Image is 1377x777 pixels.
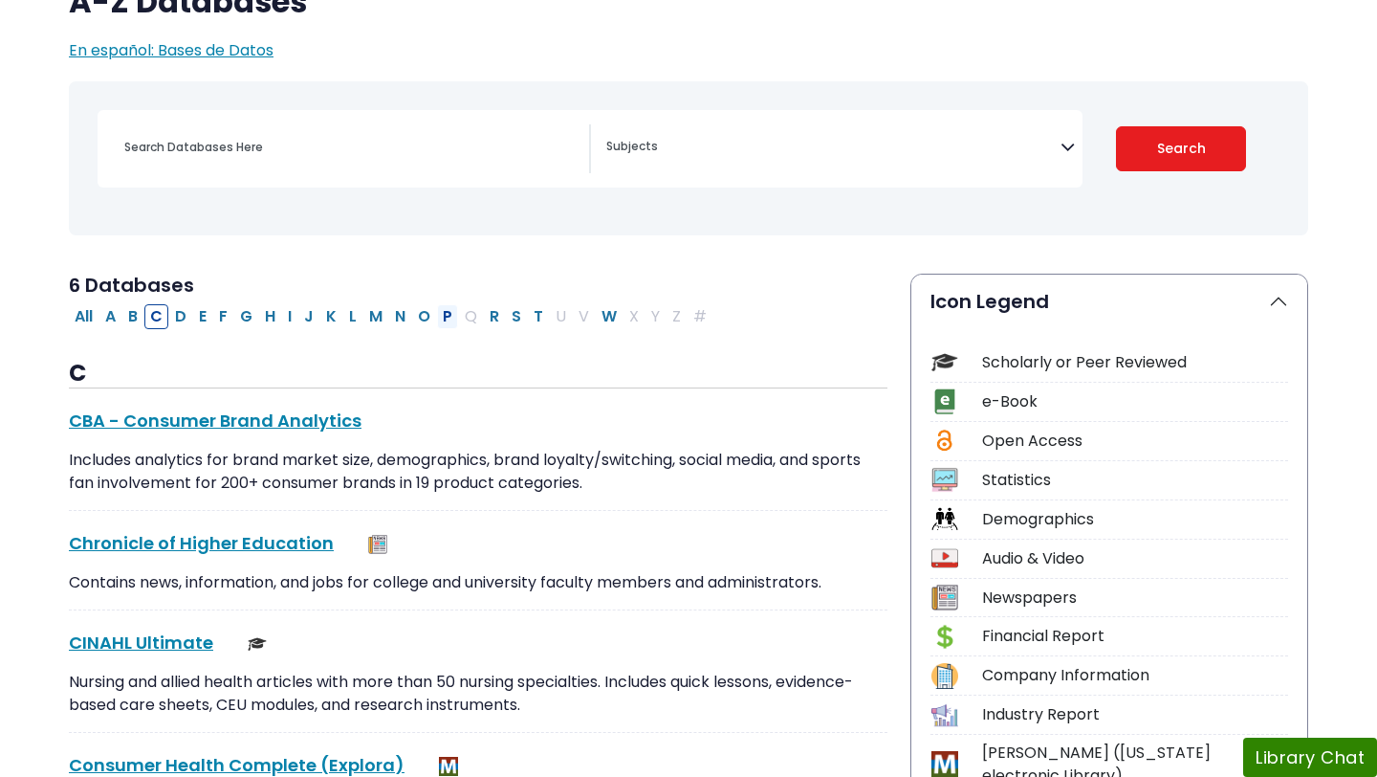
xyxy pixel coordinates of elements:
[113,133,589,161] input: Search database by title or keyword
[368,535,387,554] img: Newspapers
[1116,126,1247,171] button: Submit for Search Results
[931,585,957,610] img: Icon Newspapers
[506,304,527,329] button: Filter Results S
[596,304,623,329] button: Filter Results W
[122,304,143,329] button: Filter Results B
[193,304,212,329] button: Filter Results E
[982,703,1288,726] div: Industry Report
[213,304,233,329] button: Filter Results F
[259,304,281,329] button: Filter Results H
[982,390,1288,413] div: e-Book
[931,467,957,493] img: Icon Statistics
[69,360,887,388] h3: C
[982,664,1288,687] div: Company Information
[69,81,1308,235] nav: Search filters
[69,409,361,433] a: CBA - Consumer Brand Analytics
[437,304,458,329] button: Filter Results P
[363,304,388,329] button: Filter Results M
[298,304,319,329] button: Filter Results J
[320,304,342,329] button: Filter Results K
[69,671,887,717] p: Nursing and allied health articles with more than 50 nursing specialties. Includes quick lessons,...
[931,506,957,532] img: Icon Demographics
[389,304,411,329] button: Filter Results N
[931,545,957,571] img: Icon Audio & Video
[982,469,1288,492] div: Statistics
[606,141,1060,156] textarea: Search
[1243,738,1377,777] button: Library Chat
[144,304,168,329] button: Filter Results C
[234,304,258,329] button: Filter Results G
[248,634,267,654] img: Scholarly or Peer Reviewed
[931,751,957,777] img: Icon MeL (Michigan electronic Library)
[69,449,887,495] p: Includes analytics for brand market size, demographics, brand loyalty/switching, social media, an...
[931,702,957,728] img: Icon Industry Report
[69,531,334,555] a: Chronicle of Higher Education
[343,304,362,329] button: Filter Results L
[911,275,1307,328] button: Icon Legend
[69,272,194,299] span: 6 Databases
[69,304,98,329] button: All
[69,571,887,594] p: Contains news, information, and jobs for college and university faculty members and administrators.
[931,624,957,650] img: Icon Financial Report
[282,304,297,329] button: Filter Results I
[982,587,1288,610] div: Newspapers
[982,508,1288,531] div: Demographics
[99,304,121,329] button: Filter Results A
[982,625,1288,648] div: Financial Report
[69,304,714,326] div: Alpha-list to filter by first letter of database name
[982,430,1288,453] div: Open Access
[69,631,213,655] a: CINAHL Ultimate
[69,39,273,61] a: En español: Bases de Datos
[439,757,458,776] img: MeL (Michigan electronic Library)
[484,304,505,329] button: Filter Results R
[932,428,956,454] img: Icon Open Access
[931,663,957,689] img: Icon Company Information
[169,304,192,329] button: Filter Results D
[69,753,404,777] a: Consumer Health Complete (Explora)
[982,547,1288,570] div: Audio & Video
[982,351,1288,374] div: Scholarly or Peer Reviewed
[528,304,549,329] button: Filter Results T
[931,388,957,414] img: Icon e-Book
[931,349,957,375] img: Icon Scholarly or Peer Reviewed
[412,304,436,329] button: Filter Results O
